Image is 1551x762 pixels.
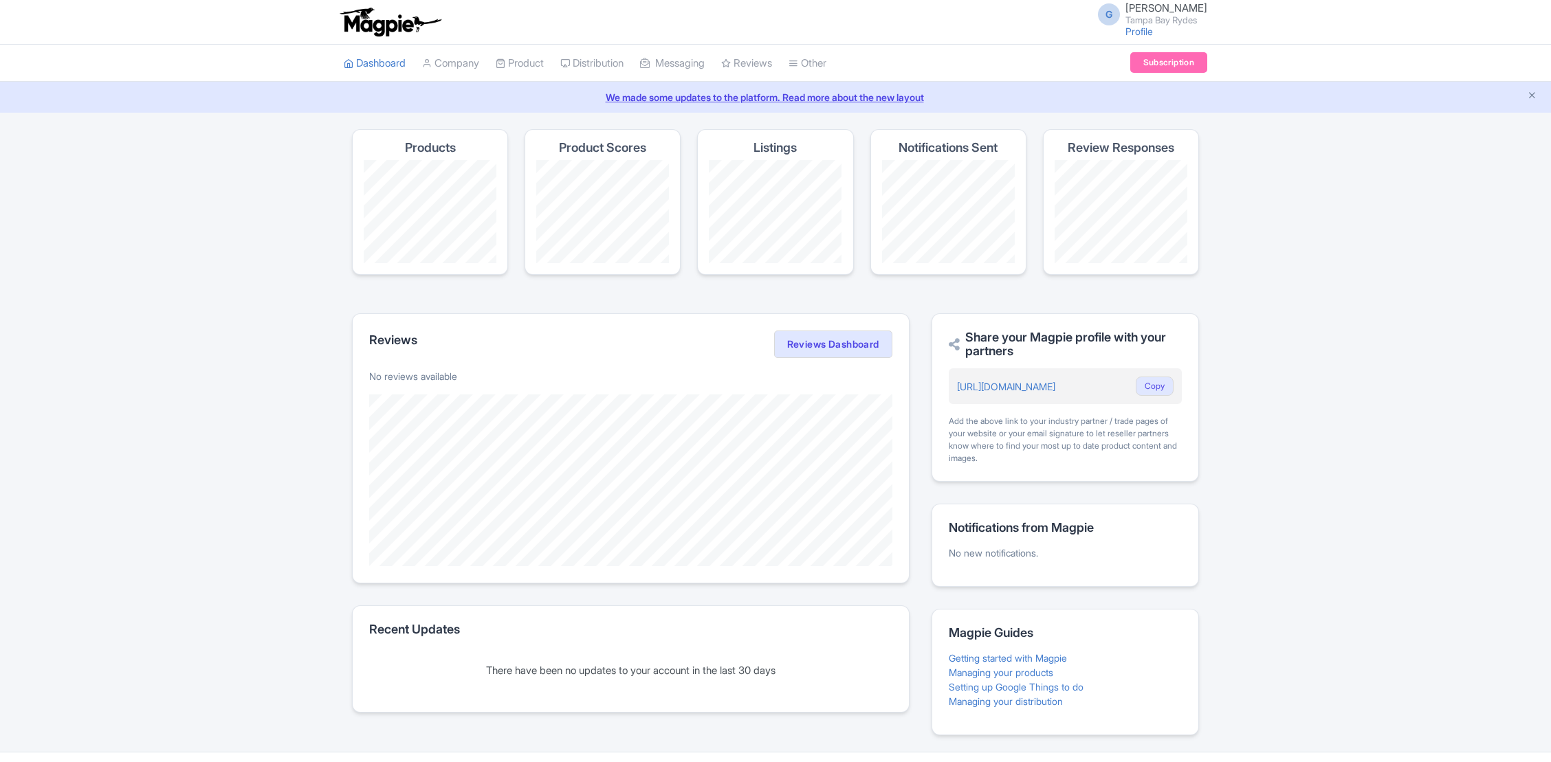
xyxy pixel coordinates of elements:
a: Profile [1125,25,1153,37]
h4: Listings [753,141,797,155]
a: Subscription [1130,52,1207,73]
a: Other [789,45,826,82]
div: There have been no updates to your account in the last 30 days [369,663,892,679]
a: Reviews [721,45,772,82]
a: We made some updates to the platform. Read more about the new layout [8,90,1543,104]
a: Managing your distribution [949,695,1063,707]
h4: Review Responses [1068,141,1174,155]
a: Managing your products [949,666,1053,678]
img: logo-ab69f6fb50320c5b225c76a69d11143b.png [337,7,443,37]
h2: Recent Updates [369,623,892,636]
h2: Magpie Guides [949,626,1182,640]
span: [PERSON_NAME] [1125,1,1207,14]
div: Add the above link to your industry partner / trade pages of your website or your email signature... [949,415,1182,464]
a: Setting up Google Things to do [949,681,1083,693]
h2: Reviews [369,333,417,347]
button: Copy [1136,377,1174,396]
a: Company [422,45,479,82]
a: Reviews Dashboard [774,330,892,358]
small: Tampa Bay Rydes [1125,16,1207,25]
p: No reviews available [369,369,892,383]
h2: Share your Magpie profile with your partners [949,330,1182,358]
a: [URL][DOMAIN_NAME] [957,381,1055,392]
p: No new notifications. [949,546,1182,560]
a: Getting started with Magpie [949,652,1067,664]
h4: Products [405,141,456,155]
span: G [1098,3,1120,25]
a: Dashboard [344,45,406,82]
h2: Notifications from Magpie [949,521,1182,535]
a: Messaging [640,45,705,82]
h4: Notifications Sent [899,141,998,155]
a: G [PERSON_NAME] Tampa Bay Rydes [1090,3,1207,25]
a: Product [496,45,544,82]
a: Distribution [560,45,624,82]
button: Close announcement [1527,89,1537,104]
h4: Product Scores [559,141,646,155]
